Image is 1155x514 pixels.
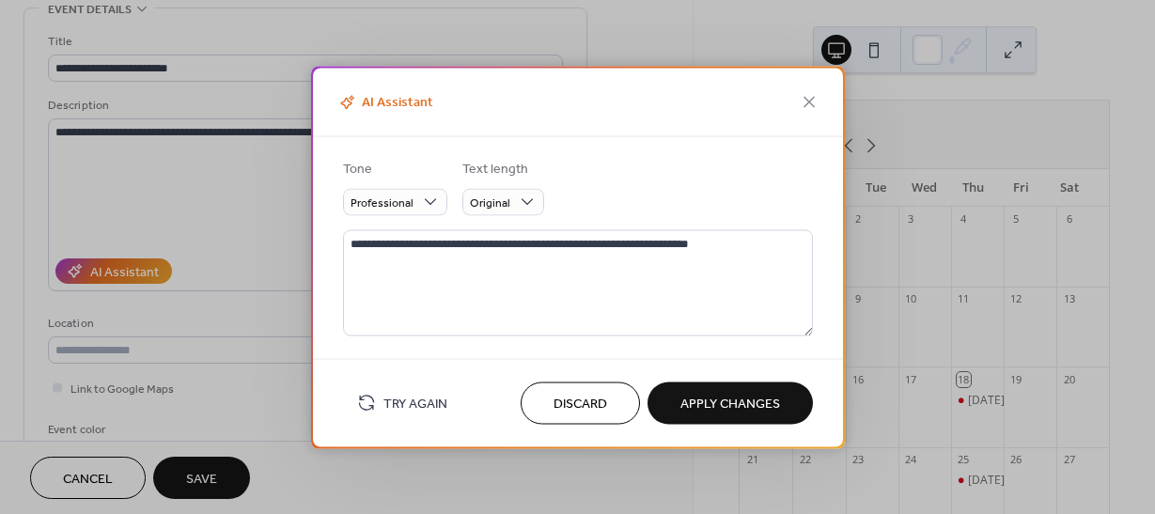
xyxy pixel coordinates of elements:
[343,159,444,179] div: Tone
[462,159,540,179] div: Text length
[343,387,461,418] button: Try Again
[470,193,510,214] span: Original
[521,382,640,424] button: Discard
[351,193,414,214] span: Professional
[648,382,813,424] button: Apply Changes
[680,395,780,414] span: Apply Changes
[336,92,433,114] span: AI Assistant
[554,395,607,414] span: Discard
[383,395,447,414] span: Try Again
